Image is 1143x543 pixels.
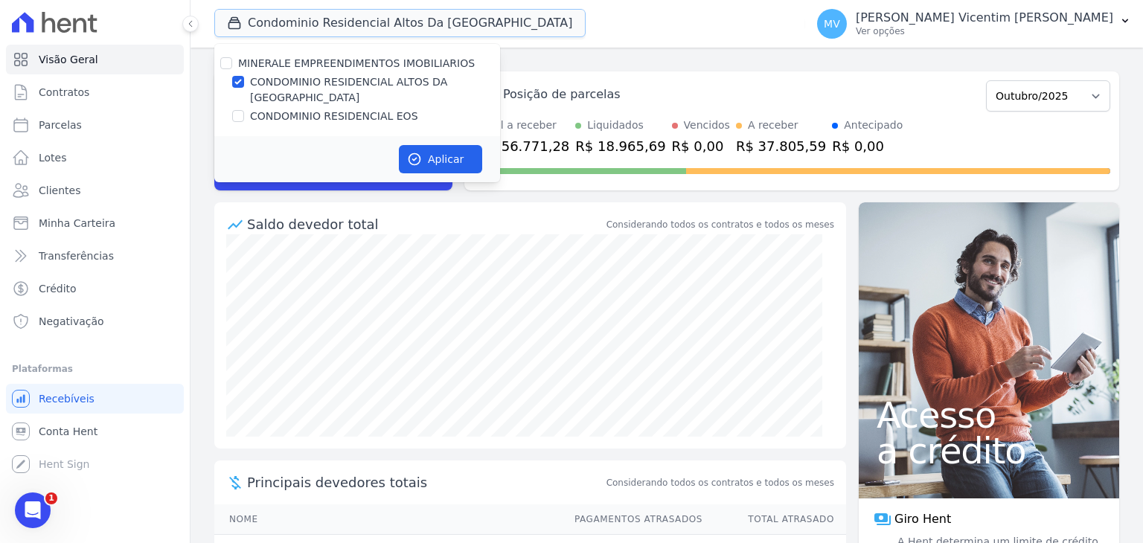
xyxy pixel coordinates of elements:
[250,109,418,124] label: CONDOMINIO RESIDENCIAL EOS
[238,57,475,69] label: MINERALE EMPREENDIMENTOS IMOBILIARIOS
[6,143,184,173] a: Lotes
[748,118,798,133] div: A receber
[877,397,1101,433] span: Acesso
[39,85,89,100] span: Contratos
[6,45,184,74] a: Visão Geral
[736,136,826,156] div: R$ 37.805,59
[6,306,184,336] a: Negativação
[703,504,846,535] th: Total Atrasado
[6,77,184,107] a: Contratos
[39,391,95,406] span: Recebíveis
[684,118,730,133] div: Vencidos
[247,214,603,234] div: Saldo devedor total
[479,136,569,156] div: R$ 56.771,28
[250,74,500,106] label: CONDOMINIO RESIDENCIAL ALTOS DA [GEOGRAPHIC_DATA]
[6,384,184,414] a: Recebíveis
[560,504,703,535] th: Pagamentos Atrasados
[6,208,184,238] a: Minha Carteira
[6,274,184,303] a: Crédito
[587,118,644,133] div: Liquidados
[39,52,98,67] span: Visão Geral
[247,472,603,492] span: Principais devedores totais
[15,492,51,528] iframe: Intercom live chat
[832,136,903,156] div: R$ 0,00
[399,145,482,173] button: Aplicar
[45,492,57,504] span: 1
[12,360,178,378] div: Plataformas
[479,118,569,133] div: Total a receber
[877,433,1101,469] span: a crédito
[6,110,184,140] a: Parcelas
[39,281,77,296] span: Crédito
[856,10,1113,25] p: [PERSON_NAME] Vicentim [PERSON_NAME]
[6,241,184,271] a: Transferências
[824,19,840,29] span: MV
[844,118,903,133] div: Antecipado
[575,136,665,156] div: R$ 18.965,69
[39,150,67,165] span: Lotes
[805,3,1143,45] button: MV [PERSON_NAME] Vicentim [PERSON_NAME] Ver opções
[39,118,82,132] span: Parcelas
[214,504,560,535] th: Nome
[39,314,104,329] span: Negativação
[39,424,97,439] span: Conta Hent
[606,476,834,489] span: Considerando todos os contratos e todos os meses
[39,248,114,263] span: Transferências
[894,510,951,528] span: Giro Hent
[214,9,586,37] button: Condominio Residencial Altos Da [GEOGRAPHIC_DATA]
[6,176,184,205] a: Clientes
[39,183,80,198] span: Clientes
[856,25,1113,37] p: Ver opções
[606,218,834,231] div: Considerando todos os contratos e todos os meses
[6,417,184,446] a: Conta Hent
[672,136,730,156] div: R$ 0,00
[503,86,621,103] div: Posição de parcelas
[39,216,115,231] span: Minha Carteira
